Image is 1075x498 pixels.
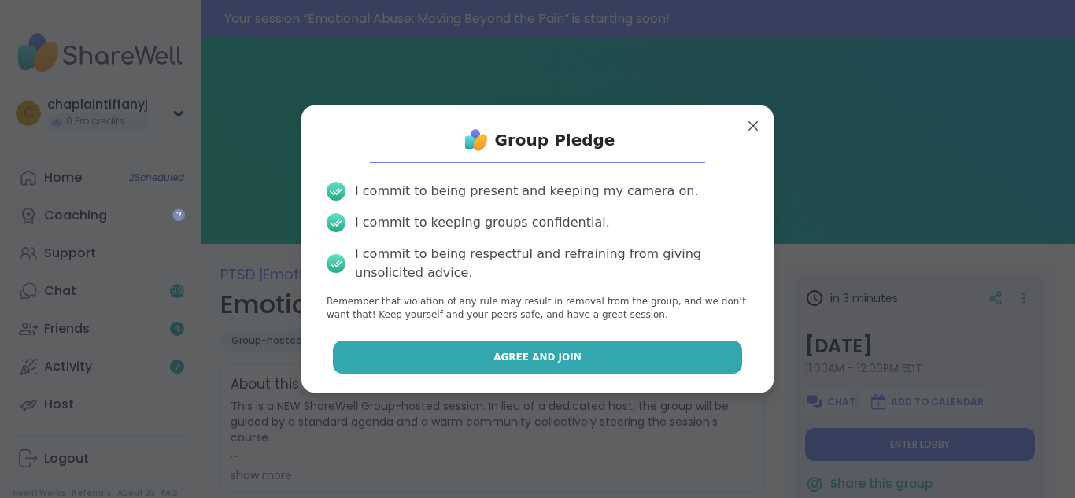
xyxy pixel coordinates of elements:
div: I commit to being respectful and refraining from giving unsolicited advice. [355,245,748,282]
div: I commit to keeping groups confidential. [355,213,610,232]
div: I commit to being present and keeping my camera on. [355,182,698,201]
span: Agree and Join [493,350,582,364]
img: ShareWell Logo [460,124,492,156]
iframe: Spotlight [172,208,185,221]
p: Remember that violation of any rule may result in removal from the group, and we don’t want that!... [327,295,748,322]
h1: Group Pledge [495,129,615,151]
button: Agree and Join [333,341,743,374]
